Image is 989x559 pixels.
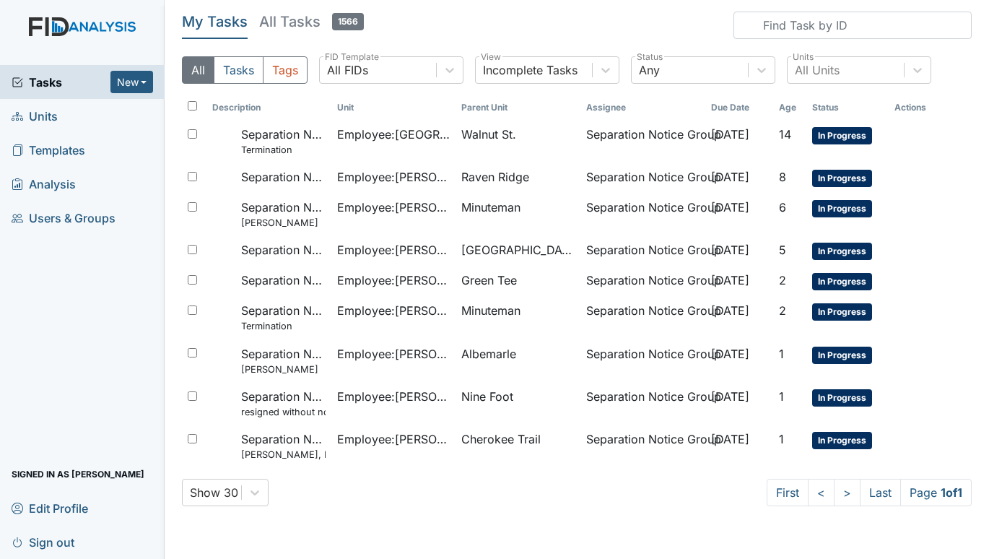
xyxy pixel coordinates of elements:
[941,345,952,363] a: Delete
[941,430,952,448] a: Delete
[795,61,840,79] div: All Units
[461,430,541,448] span: Cherokee Trail
[580,120,705,162] td: Separation Notice Group
[812,243,872,260] span: In Progress
[206,95,331,120] th: Toggle SortBy
[779,389,784,404] span: 1
[241,448,326,461] small: [PERSON_NAME], Resignation
[779,200,786,214] span: 6
[327,61,368,79] div: All FIDs
[241,168,326,186] span: Separation Notice
[941,199,952,216] a: Delete
[241,143,326,157] small: Termination
[711,389,749,404] span: [DATE]
[918,168,929,186] a: Archive
[182,56,214,84] button: All
[483,61,578,79] div: Incomplete Tasks
[337,302,450,319] span: Employee : [PERSON_NAME]
[779,273,786,287] span: 2
[461,199,520,216] span: Minuteman
[711,243,749,257] span: [DATE]
[12,139,85,161] span: Templates
[711,170,749,184] span: [DATE]
[580,339,705,382] td: Separation Notice Group
[332,13,364,30] span: 1566
[456,95,580,120] th: Toggle SortBy
[639,61,660,79] div: Any
[812,170,872,187] span: In Progress
[241,345,326,376] span: Separation Notice Izetta Howell
[461,302,520,319] span: Minuteman
[12,173,76,195] span: Analysis
[337,241,450,259] span: Employee : [PERSON_NAME]
[918,241,929,259] a: Archive
[918,126,929,143] a: Archive
[767,479,972,506] nav: task-pagination
[779,127,791,142] span: 14
[182,12,248,32] h5: My Tasks
[110,71,154,93] button: New
[580,162,705,193] td: Separation Notice Group
[337,388,450,405] span: Employee : [PERSON_NAME]
[918,430,929,448] a: Archive
[241,388,326,419] span: Separation Notice resigned without notice
[941,168,952,186] a: Delete
[241,302,326,333] span: Separation Notice Termination
[331,95,456,120] th: Toggle SortBy
[337,199,450,216] span: Employee : [PERSON_NAME]
[241,363,326,376] small: [PERSON_NAME]
[12,463,144,485] span: Signed in as [PERSON_NAME]
[580,235,705,266] td: Separation Notice Group
[580,296,705,339] td: Separation Notice Group
[12,207,116,229] span: Users & Groups
[941,272,952,289] a: Delete
[918,199,929,216] a: Archive
[860,479,901,506] a: Last
[12,74,110,91] a: Tasks
[941,388,952,405] a: Delete
[733,12,972,39] input: Find Task by ID
[812,347,872,364] span: In Progress
[241,126,326,157] span: Separation Notice Termination
[711,303,749,318] span: [DATE]
[834,479,861,506] a: >
[461,241,575,259] span: [GEOGRAPHIC_DATA]
[241,319,326,333] small: Termination
[241,272,326,289] span: Separation Notice
[711,432,749,446] span: [DATE]
[337,272,450,289] span: Employee : [PERSON_NAME]
[241,216,326,230] small: [PERSON_NAME]
[779,303,786,318] span: 2
[812,200,872,217] span: In Progress
[812,432,872,449] span: In Progress
[241,405,326,419] small: resigned without notice
[580,95,705,120] th: Assignee
[779,243,786,257] span: 5
[779,347,784,361] span: 1
[711,273,749,287] span: [DATE]
[889,95,961,120] th: Actions
[812,389,872,407] span: In Progress
[918,388,929,405] a: Archive
[337,168,450,186] span: Employee : [PERSON_NAME], [PERSON_NAME]
[182,56,308,84] div: Type filter
[188,101,197,110] input: Toggle All Rows Selected
[900,479,972,506] span: Page
[711,127,749,142] span: [DATE]
[461,272,517,289] span: Green Tee
[461,345,516,363] span: Albemarle
[705,95,772,120] th: Toggle SortBy
[12,105,58,127] span: Units
[918,345,929,363] a: Archive
[214,56,263,84] button: Tasks
[941,485,962,500] strong: 1 of 1
[918,302,929,319] a: Archive
[806,95,889,120] th: Toggle SortBy
[941,241,952,259] a: Delete
[241,199,326,230] span: Separation Notice Nyeshia Redmond
[711,200,749,214] span: [DATE]
[812,273,872,290] span: In Progress
[779,432,784,446] span: 1
[580,193,705,235] td: Separation Notice Group
[12,497,88,519] span: Edit Profile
